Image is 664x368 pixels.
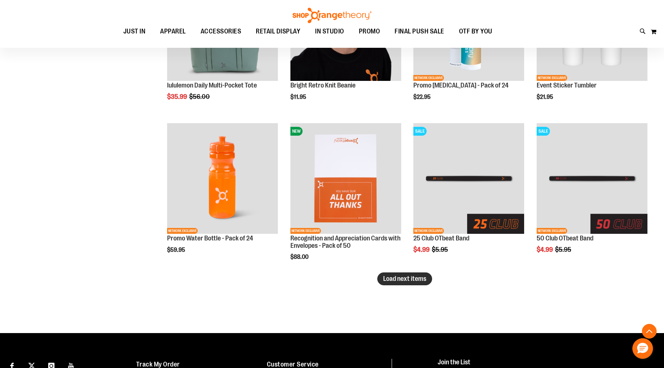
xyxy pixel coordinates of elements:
[352,23,388,40] a: PROMO
[153,23,193,40] a: APPAREL
[290,254,310,260] span: $88.00
[537,123,647,235] a: Main View of 2024 50 Club OTBeat BandSALENETWORK EXCLUSIVE
[413,127,427,136] span: SALE
[537,82,597,89] a: Event Sticker Tumbler
[290,123,401,235] a: Recognition and Appreciation Cards with Envelopes - Pack of 50NEWNETWORK EXCLUSIVE
[537,94,554,100] span: $21.95
[308,23,352,40] a: IN STUDIO
[123,23,146,40] span: JUST IN
[160,23,186,40] span: APPAREL
[413,123,524,235] a: Main View of 2024 25 Club OTBeat BandSALENETWORK EXCLUSIVE
[167,228,198,234] span: NETWORK EXCLUSIVE
[290,94,307,100] span: $11.95
[201,23,241,40] span: ACCESSORIES
[413,228,444,234] span: NETWORK EXCLUSIVE
[256,23,300,40] span: RETAIL DISPLAY
[267,361,319,368] a: Customer Service
[395,23,444,40] span: FINAL PUSH SALE
[116,23,153,40] a: JUST IN
[290,228,321,234] span: NETWORK EXCLUSIVE
[410,119,528,272] div: product
[537,235,593,242] a: 50 Club OTbeat Band
[537,228,567,234] span: NETWORK EXCLUSIVE
[248,23,308,40] a: RETAIL DISPLAY
[189,93,211,100] span: $56.00
[413,75,444,81] span: NETWORK EXCLUSIVE
[163,119,282,272] div: product
[452,23,500,40] a: OTF BY YOU
[377,272,432,285] button: Load next items
[193,23,249,40] a: ACCESSORIES
[555,246,572,253] span: $5.95
[292,8,372,23] img: Shop Orangetheory
[167,235,253,242] a: Promo Water Bottle - Pack of 24
[290,127,303,136] span: NEW
[167,82,257,89] a: lululemon Daily Multi-Pocket Tote
[413,246,431,253] span: $4.99
[459,23,492,40] span: OTF BY YOU
[632,338,653,359] button: Hello, have a question? Let’s chat.
[537,127,550,136] span: SALE
[387,23,452,40] a: FINAL PUSH SALE
[359,23,380,40] span: PROMO
[287,119,405,279] div: product
[537,246,554,253] span: $4.99
[167,93,188,100] span: $35.99
[383,275,426,282] span: Load next items
[537,75,567,81] span: NETWORK EXCLUSIVE
[315,23,344,40] span: IN STUDIO
[413,123,524,234] img: Main View of 2024 25 Club OTBeat Band
[432,246,449,253] span: $5.95
[533,119,651,272] div: product
[136,361,180,368] a: Track My Order
[290,82,356,89] a: Bright Retro Knit Beanie
[167,123,278,235] a: Promo Water Bottle - Pack of 24NETWORK EXCLUSIVE
[290,235,400,249] a: Recognition and Appreciation Cards with Envelopes - Pack of 50
[167,123,278,234] img: Promo Water Bottle - Pack of 24
[413,94,432,100] span: $22.95
[167,247,186,253] span: $59.95
[642,324,657,339] button: Back To Top
[537,123,647,234] img: Main View of 2024 50 Club OTBeat Band
[413,82,509,89] a: Promo [MEDICAL_DATA] - Pack of 24
[290,123,401,234] img: Recognition and Appreciation Cards with Envelopes - Pack of 50
[413,235,469,242] a: 25 Club OTbeat Band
